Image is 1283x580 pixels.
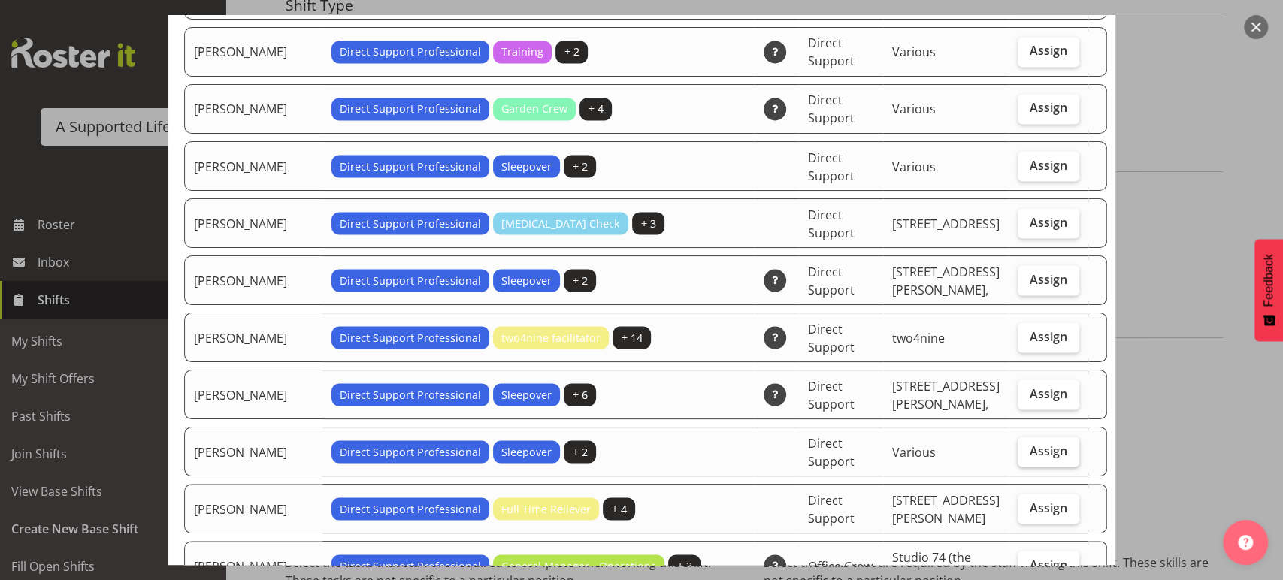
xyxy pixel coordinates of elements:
[892,329,945,346] span: two4nine
[1254,239,1283,341] button: Feedback - Show survey
[892,443,936,460] span: Various
[501,215,620,231] span: [MEDICAL_DATA] Check
[621,329,642,346] span: + 14
[892,215,1000,231] span: [STREET_ADDRESS]
[184,255,322,305] td: [PERSON_NAME]
[807,263,854,298] span: Direct Support
[807,149,854,183] span: Direct Support
[501,386,552,403] span: Sleepover
[892,44,936,60] span: Various
[340,443,481,460] span: Direct Support Professional
[572,443,587,460] span: + 2
[1030,214,1067,229] span: Assign
[184,27,322,77] td: [PERSON_NAME]
[1030,500,1067,515] span: Assign
[1030,557,1067,572] span: Assign
[340,215,481,231] span: Direct Support Professional
[572,158,587,174] span: + 2
[892,101,936,117] span: Various
[807,320,854,355] span: Direct Support
[501,329,601,346] span: two4nine facilitator
[340,272,481,288] span: Direct Support Professional
[807,35,854,69] span: Direct Support
[184,427,322,476] td: [PERSON_NAME]
[611,500,626,517] span: + 4
[807,491,854,526] span: Direct Support
[1030,385,1067,400] span: Assign
[807,92,854,126] span: Direct Support
[572,272,587,288] span: + 2
[340,329,481,346] span: Direct Support Professional
[501,101,567,117] span: Garden Crew
[1030,443,1067,458] span: Assign
[501,158,552,174] span: Sleepover
[1262,254,1275,307] span: Feedback
[807,557,872,574] span: Office Crew
[501,44,543,60] span: Training
[340,500,481,517] span: Direct Support Professional
[1030,271,1067,286] span: Assign
[340,557,481,574] span: Direct Support Professional
[1030,100,1067,115] span: Assign
[892,377,1000,412] span: [STREET_ADDRESS][PERSON_NAME],
[340,158,481,174] span: Direct Support Professional
[184,370,322,419] td: [PERSON_NAME]
[184,141,322,191] td: [PERSON_NAME]
[807,434,854,469] span: Direct Support
[807,377,854,412] span: Direct Support
[501,500,591,517] span: Full Time Reliever
[184,84,322,134] td: [PERSON_NAME]
[184,198,322,248] td: [PERSON_NAME]
[892,491,1000,526] span: [STREET_ADDRESS][PERSON_NAME]
[572,386,587,403] span: + 6
[184,484,322,533] td: [PERSON_NAME]
[1238,535,1253,550] img: help-xxl-2.png
[588,101,603,117] span: + 4
[340,101,481,117] span: Direct Support Professional
[501,443,552,460] span: Sleepover
[501,557,656,574] span: General Manager - Operations
[1030,43,1067,58] span: Assign
[1030,328,1067,343] span: Assign
[676,557,691,574] span: + 3
[807,206,854,240] span: Direct Support
[564,44,579,60] span: + 2
[640,215,655,231] span: + 3
[340,386,481,403] span: Direct Support Professional
[501,272,552,288] span: Sleepover
[892,158,936,174] span: Various
[1030,157,1067,172] span: Assign
[892,263,1000,298] span: [STREET_ADDRESS][PERSON_NAME],
[340,44,481,60] span: Direct Support Professional
[184,313,322,362] td: [PERSON_NAME]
